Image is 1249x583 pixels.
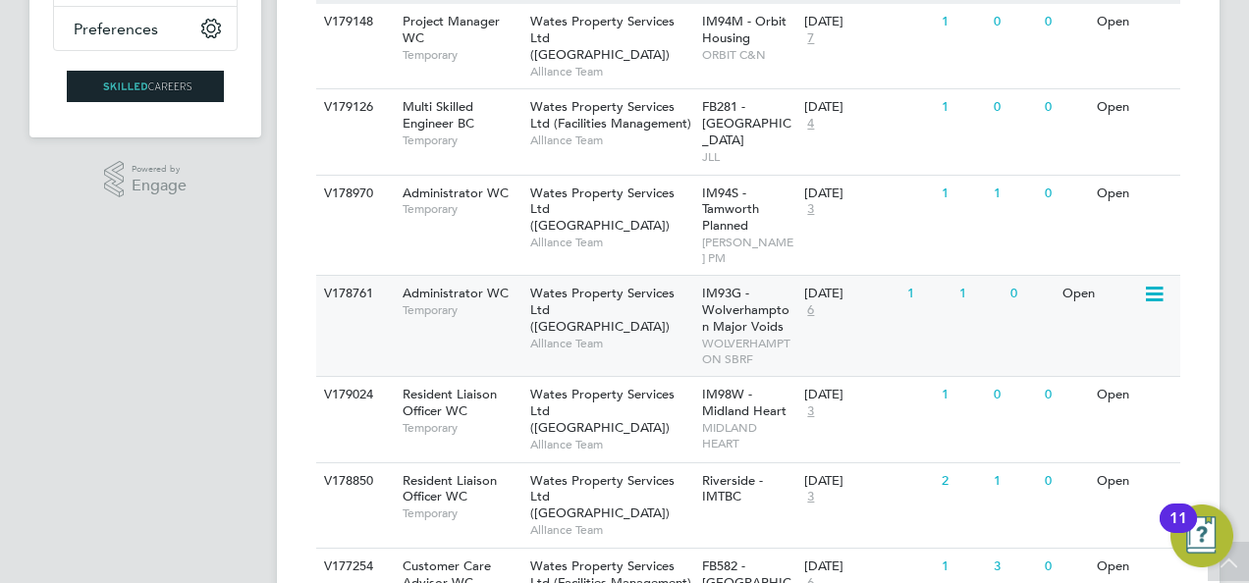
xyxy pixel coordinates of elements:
span: Wates Property Services Ltd ([GEOGRAPHIC_DATA]) [530,472,675,522]
div: [DATE] [804,558,932,575]
button: Preferences [54,7,237,50]
span: FB281 - [GEOGRAPHIC_DATA] [702,98,791,148]
div: 1 [989,176,1040,212]
div: [DATE] [804,387,932,403]
span: Alliance Team [530,132,692,148]
span: Project Manager WC [403,13,500,46]
div: Open [1092,377,1177,413]
span: 7 [804,30,817,47]
span: Wates Property Services Ltd (Facilities Management) [530,98,691,132]
span: JLL [702,149,795,165]
div: 0 [1040,377,1091,413]
span: Multi Skilled Engineer BC [403,98,474,132]
span: Administrator WC [403,285,509,301]
div: 0 [1040,89,1091,126]
div: 1 [937,89,988,126]
span: IM98W - Midland Heart [702,386,787,419]
span: Resident Liaison Officer WC [403,472,497,505]
span: 6 [804,302,817,319]
div: V178761 [319,276,388,312]
span: Wates Property Services Ltd ([GEOGRAPHIC_DATA]) [530,285,675,335]
span: Powered by [132,161,187,178]
a: Go to home page [53,71,238,102]
div: 0 [1040,4,1091,40]
div: 0 [1005,276,1057,312]
div: 1 [937,176,988,212]
span: 3 [804,403,817,420]
span: Engage [132,178,187,194]
span: Temporary [403,47,520,63]
span: MIDLAND HEART [702,420,795,450]
span: Alliance Team [530,64,692,79]
span: Alliance Team [530,437,692,452]
span: Riverside - IMTBC [702,472,763,505]
div: [DATE] [804,14,932,30]
div: [DATE] [804,185,932,202]
div: V179148 [319,4,388,40]
span: IM94S - Tamworth Planned [702,185,759,235]
span: Wates Property Services Ltd ([GEOGRAPHIC_DATA]) [530,185,675,235]
span: 3 [804,489,817,505]
div: Open [1092,89,1177,126]
div: 1 [902,276,953,312]
img: skilledcareers-logo-retina.png [67,71,224,102]
span: Temporary [403,302,520,318]
div: 2 [937,463,988,500]
div: 11 [1169,518,1187,544]
span: Temporary [403,201,520,217]
div: 1 [937,377,988,413]
div: 1 [937,4,988,40]
div: V179126 [319,89,388,126]
div: Open [1092,463,1177,500]
div: [DATE] [804,473,932,490]
span: Temporary [403,132,520,148]
span: IM93G - Wolverhampton Major Voids [702,285,789,335]
div: [DATE] [804,99,932,116]
span: 3 [804,201,817,218]
div: V178850 [319,463,388,500]
div: 1 [954,276,1005,312]
span: 4 [804,116,817,132]
span: Wates Property Services Ltd ([GEOGRAPHIC_DATA]) [530,13,675,63]
div: [DATE] [804,286,897,302]
div: V179024 [319,377,388,413]
span: WOLVERHAMPTON SBRF [702,336,795,366]
span: Administrator WC [403,185,509,201]
div: Open [1058,276,1143,312]
span: Alliance Team [530,522,692,538]
span: Alliance Team [530,336,692,351]
div: Open [1092,4,1177,40]
span: Temporary [403,420,520,436]
span: Resident Liaison Officer WC [403,386,497,419]
span: ORBIT C&N [702,47,795,63]
button: Open Resource Center, 11 new notifications [1170,504,1233,567]
span: Preferences [74,20,158,38]
div: 0 [989,4,1040,40]
span: Alliance Team [530,235,692,250]
div: 0 [1040,463,1091,500]
div: 0 [989,89,1040,126]
div: Open [1092,176,1177,212]
a: Powered byEngage [104,161,188,198]
div: 1 [989,463,1040,500]
span: [PERSON_NAME] PM [702,235,795,265]
span: Temporary [403,505,520,521]
div: 0 [989,377,1040,413]
span: Wates Property Services Ltd ([GEOGRAPHIC_DATA]) [530,386,675,436]
div: 0 [1040,176,1091,212]
div: V178970 [319,176,388,212]
span: IM94M - Orbit Housing [702,13,787,46]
